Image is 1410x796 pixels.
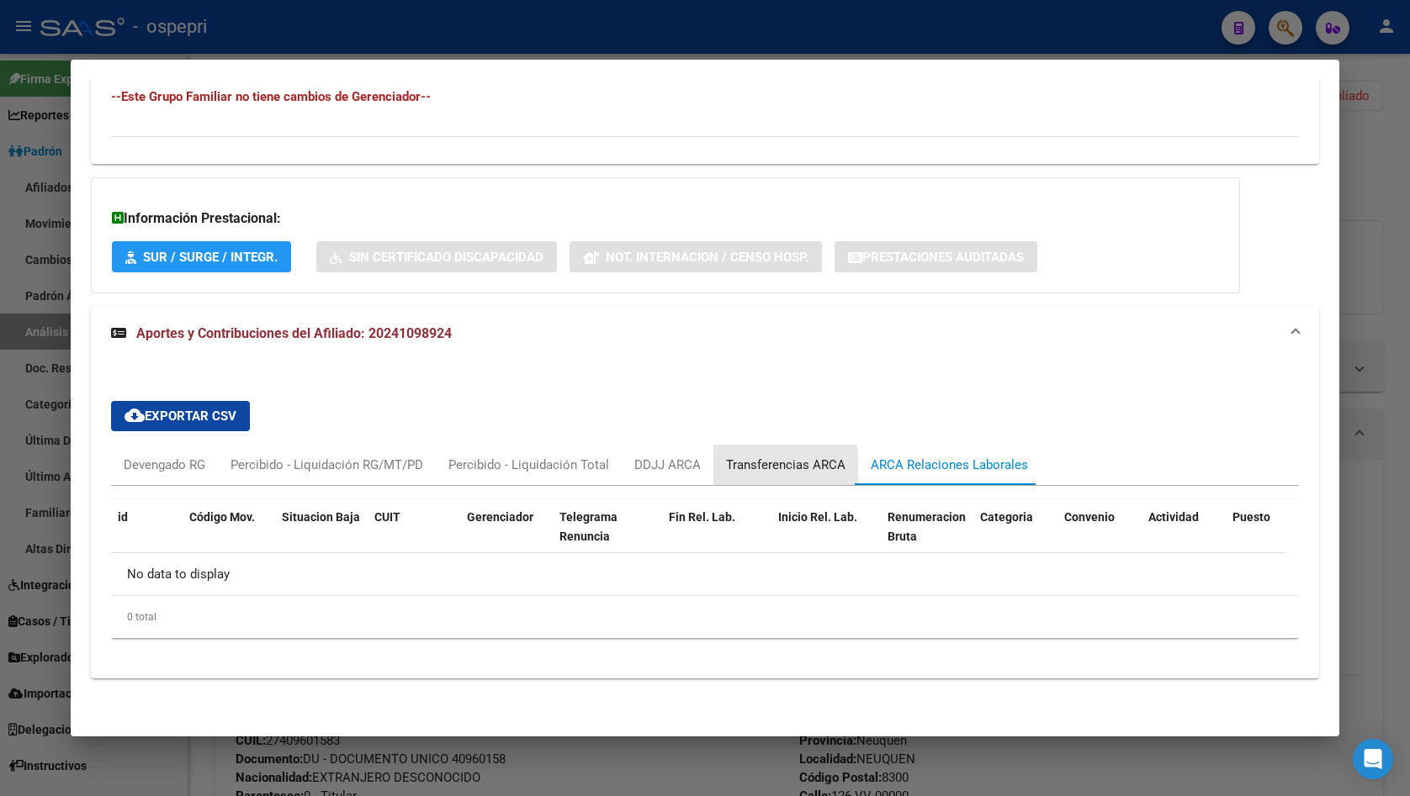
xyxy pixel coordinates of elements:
datatable-header-cell: Actividad [1142,499,1226,573]
span: Gerenciador [467,510,533,524]
span: Puesto [1232,510,1270,524]
div: Open Intercom Messenger [1353,739,1393,779]
span: Actividad [1148,510,1199,524]
span: id [118,510,128,524]
datatable-header-cell: Código Mov. [183,499,275,573]
span: Not. Internacion / Censo Hosp. [606,250,808,265]
mat-icon: cloud_download [125,405,145,425]
span: Prestaciones Auditadas [862,250,1024,265]
datatable-header-cell: Inicio Rel. Lab. [771,499,881,573]
button: Exportar CSV [111,401,250,431]
span: Convenio [1064,510,1115,524]
mat-expansion-panel-header: Aportes y Contribuciones del Afiliado: 20241098924 [91,307,1319,361]
div: Devengado RG [124,456,205,474]
div: Aportes y Contribuciones del Afiliado: 20241098924 [91,361,1319,678]
span: Exportar CSV [125,409,236,424]
div: Percibido - Liquidación RG/MT/PD [231,456,423,474]
span: Categoria [980,510,1033,524]
datatable-header-cell: id [111,499,183,573]
span: Fin Rel. Lab. [669,510,735,524]
div: No data to display [111,553,1286,595]
datatable-header-cell: Puesto [1226,499,1310,573]
datatable-header-cell: Situacion Baja [275,499,368,573]
datatable-header-cell: Categoria [973,499,1057,573]
div: ARCA Relaciones Laborales [871,456,1028,474]
datatable-header-cell: Telegrama Renuncia [553,499,662,573]
button: Sin Certificado Discapacidad [316,241,557,272]
datatable-header-cell: Renumeracion Bruta [881,499,973,573]
div: Transferencias ARCA [726,456,845,474]
span: CUIT [374,510,400,524]
span: Inicio Rel. Lab. [778,510,857,524]
span: Sin Certificado Discapacidad [349,250,543,265]
span: Aportes y Contribuciones del Afiliado: 20241098924 [136,325,452,341]
datatable-header-cell: Gerenciador [460,499,553,573]
div: Percibido - Liquidación Total [448,456,609,474]
button: Not. Internacion / Censo Hosp. [570,241,822,272]
span: Telegrama Renuncia [559,510,618,543]
span: Código Mov. [189,510,255,524]
datatable-header-cell: CUIT [368,499,460,573]
button: Prestaciones Auditadas [835,241,1037,272]
h4: --Este Grupo Familiar no tiene cambios de Gerenciador-- [111,87,1299,106]
datatable-header-cell: Fin Rel. Lab. [662,499,771,573]
span: SUR / SURGE / INTEGR. [143,250,278,265]
button: SUR / SURGE / INTEGR. [112,241,291,272]
span: Situacion Baja [282,510,360,524]
div: 0 total [111,596,1299,638]
div: DDJJ ARCA [634,456,701,474]
datatable-header-cell: Convenio [1057,499,1142,573]
span: Renumeracion Bruta [888,510,966,543]
h3: Información Prestacional: [112,208,1219,229]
